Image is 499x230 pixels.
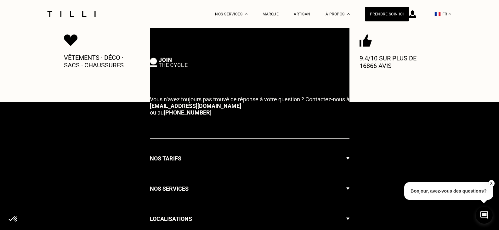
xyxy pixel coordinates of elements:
[150,58,188,67] img: logo Join The Cycle
[263,12,279,16] a: Marque
[245,13,247,15] img: Menu déroulant
[346,178,349,199] img: Flèche menu déroulant
[360,34,372,47] img: Icon
[64,34,78,46] img: Icon
[150,214,192,224] h3: Localisations
[404,182,493,200] p: Bonjour, avez-vous des questions?
[64,54,139,69] p: Vêtements · Déco · Sacs · Chaussures
[150,103,241,109] a: [EMAIL_ADDRESS][DOMAIN_NAME]
[150,96,349,103] span: Vous n‘avez toujours pas trouvé de réponse à votre question ? Contactez-nous à
[150,154,181,163] h3: Nos tarifs
[365,7,409,21] a: Prendre soin ici
[488,180,494,187] button: X
[360,54,435,70] p: 9.4/10 sur plus de 16866 avis
[346,148,349,169] img: Flèche menu déroulant
[409,10,416,18] img: icône connexion
[434,11,441,17] span: 🇫🇷
[164,109,212,116] a: [PHONE_NUMBER]
[150,96,349,116] p: ou au
[294,12,310,16] a: Artisan
[449,13,451,15] img: menu déroulant
[346,209,349,229] img: Flèche menu déroulant
[347,13,350,15] img: Menu déroulant à propos
[45,11,98,17] img: Logo du service de couturière Tilli
[150,184,189,194] h3: Nos services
